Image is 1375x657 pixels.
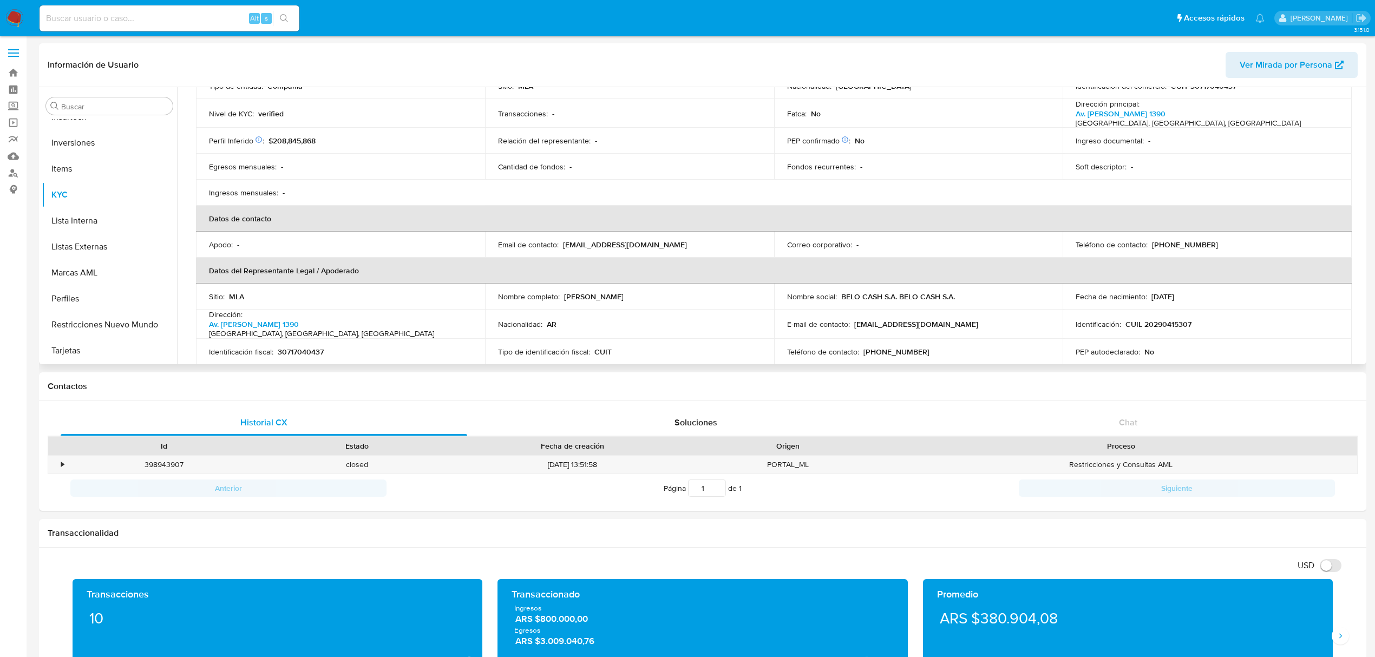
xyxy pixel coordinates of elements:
p: Apodo : [209,240,233,249]
p: eliana.eguerrero@mercadolibre.com [1291,13,1352,23]
p: [PHONE_NUMBER] [863,347,929,357]
p: CUIL 20290415307 [1125,319,1191,329]
button: Perfiles [42,286,177,312]
p: - [595,136,597,146]
button: Marcas AML [42,260,177,286]
p: 30717040437 [278,347,324,357]
p: Email de contacto : [498,240,559,249]
a: Av. [PERSON_NAME] 1390 [1076,108,1166,119]
button: Restricciones Nuevo Mundo [42,312,177,338]
p: verified [258,109,284,119]
input: Buscar [61,102,168,111]
p: - [569,162,572,172]
div: Fecha de creación [461,441,684,451]
p: [EMAIL_ADDRESS][DOMAIN_NAME] [563,240,687,249]
p: Fondos recurrentes : [787,162,856,172]
input: Buscar usuario o caso... [40,11,299,25]
p: E-mail de contacto : [787,319,850,329]
p: Perfil Inferido : [209,136,264,146]
div: 398943907 [67,456,260,474]
p: [GEOGRAPHIC_DATA] [836,81,912,91]
p: Relación del representante : [498,136,591,146]
p: Teléfono de contacto : [1076,240,1148,249]
th: Datos de contacto [196,206,1352,232]
div: Estado [268,441,446,451]
div: closed [260,456,454,474]
p: Nivel de KYC : [209,109,254,119]
button: Inversiones [42,130,177,156]
p: Nacionalidad : [787,81,831,91]
h1: Información de Usuario [48,60,139,70]
p: Identificación fiscal : [209,347,273,357]
div: [DATE] 13:51:58 [454,456,691,474]
button: Listas Externas [42,234,177,260]
p: CUIT 30717040437 [1171,81,1236,91]
a: Av. [PERSON_NAME] 1390 [209,319,299,330]
p: MLA [518,81,533,91]
p: Sitio : [209,292,225,301]
p: - [552,109,554,119]
p: Tipo de entidad : [209,81,263,91]
span: Página de [664,479,742,497]
p: No [855,136,865,146]
p: MLA [229,292,244,301]
p: [PERSON_NAME] [564,292,624,301]
p: PEP autodeclarado : [1076,347,1140,357]
p: Cantidad de fondos : [498,162,565,172]
span: Chat [1119,416,1137,429]
p: Soft descriptor : [1076,162,1127,172]
p: [EMAIL_ADDRESS][DOMAIN_NAME] [854,319,978,329]
div: • [61,459,64,470]
p: Ingreso documental : [1076,136,1144,146]
p: [DATE] [1151,292,1174,301]
p: BELO CASH S.A. BELO CASH S.A. [841,292,955,301]
p: No [1144,347,1154,357]
p: Identificación : [1076,319,1121,329]
span: Soluciones [675,416,717,429]
button: Items [42,156,177,182]
span: Ver Mirada por Persona [1240,52,1332,78]
h4: [GEOGRAPHIC_DATA], [GEOGRAPHIC_DATA], [GEOGRAPHIC_DATA] [1076,119,1301,128]
p: - [860,162,862,172]
div: Origen [699,441,877,451]
p: Nacionalidad : [498,319,542,329]
h1: Transaccionalidad [48,528,1358,538]
span: Accesos rápidos [1184,12,1245,24]
h4: [GEOGRAPHIC_DATA], [GEOGRAPHIC_DATA], [GEOGRAPHIC_DATA] [209,329,434,339]
div: Proceso [892,441,1350,451]
div: Restricciones y Consultas AML [885,456,1357,474]
p: Dirección : [209,310,243,319]
button: Lista Interna [42,208,177,234]
span: 1 [739,483,742,494]
button: Anterior [70,479,387,497]
p: - [281,162,283,172]
div: Id [75,441,253,451]
p: Identificación del comercio : [1076,81,1167,91]
p: Teléfono de contacto : [787,347,859,357]
button: KYC [42,182,177,208]
p: - [237,240,239,249]
p: Compañia [267,81,303,91]
p: AR [547,319,556,329]
p: Tipo de identificación fiscal : [498,347,590,357]
p: PEP confirmado : [787,136,850,146]
span: s [265,13,268,23]
p: Fatca : [787,109,807,119]
p: No [811,109,821,119]
a: Notificaciones [1255,14,1265,23]
p: Nombre completo : [498,292,560,301]
p: Egresos mensuales : [209,162,277,172]
th: Datos del Representante Legal / Apoderado [196,258,1352,284]
p: - [1148,136,1150,146]
p: [PHONE_NUMBER] [1152,240,1218,249]
span: Alt [250,13,259,23]
p: Transacciones : [498,109,548,119]
p: CUIT [594,347,612,357]
p: Ingresos mensuales : [209,188,278,198]
button: Siguiente [1019,479,1335,497]
p: Dirección principal : [1076,99,1140,109]
h1: Contactos [48,381,1358,392]
p: Fecha de nacimiento : [1076,292,1147,301]
a: Salir [1356,12,1367,24]
p: - [1131,162,1133,172]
